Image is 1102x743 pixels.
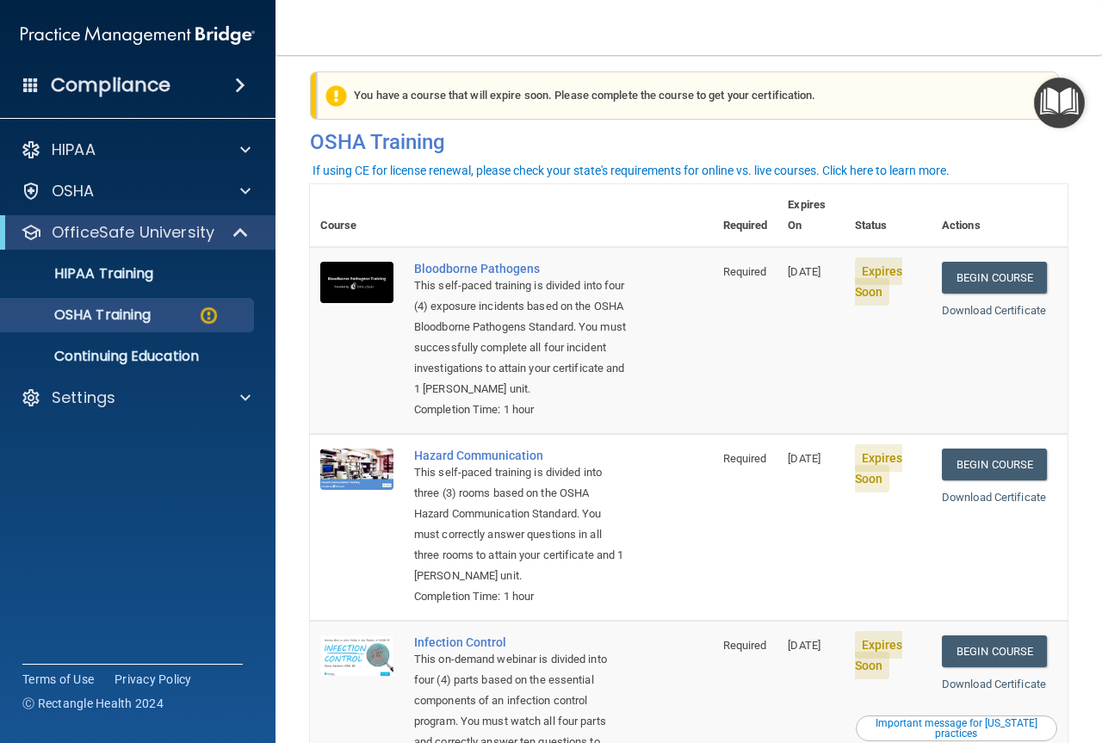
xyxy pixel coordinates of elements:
button: Read this if you are a dental practitioner in the state of CA [856,715,1057,741]
div: Completion Time: 1 hour [414,399,627,420]
button: If using CE for license renewal, please check your state's requirements for online vs. live cours... [310,162,952,179]
span: [DATE] [788,639,820,652]
th: Status [845,184,932,247]
h4: OSHA Training [310,130,1068,154]
p: OfficeSafe University [52,222,214,243]
span: [DATE] [788,452,820,465]
a: Settings [21,387,251,408]
p: HIPAA [52,139,96,160]
a: Begin Course [942,635,1047,667]
span: Expires Soon [855,257,903,306]
th: Actions [932,184,1068,247]
a: Privacy Policy [115,671,192,688]
a: HIPAA [21,139,251,160]
span: Required [723,265,767,278]
div: Important message for [US_STATE] practices [858,718,1055,739]
span: [DATE] [788,265,820,278]
img: warning-circle.0cc9ac19.png [198,305,220,326]
div: This self-paced training is divided into three (3) rooms based on the OSHA Hazard Communication S... [414,462,627,586]
span: Expires Soon [855,631,903,679]
th: Expires On [777,184,844,247]
a: Bloodborne Pathogens [414,262,627,276]
p: OSHA Training [11,306,151,324]
a: Download Certificate [942,304,1046,317]
button: Open Resource Center [1034,77,1085,128]
a: Terms of Use [22,671,94,688]
div: This self-paced training is divided into four (4) exposure incidents based on the OSHA Bloodborne... [414,276,627,399]
a: OfficeSafe University [21,222,250,243]
img: exclamation-circle-solid-warning.7ed2984d.png [325,85,347,107]
th: Course [310,184,404,247]
a: OSHA [21,181,251,201]
div: If using CE for license renewal, please check your state's requirements for online vs. live cours... [313,164,950,176]
img: PMB logo [21,18,255,53]
p: Continuing Education [11,348,246,365]
span: Required [723,452,767,465]
th: Required [713,184,778,247]
a: Download Certificate [942,678,1046,690]
h4: Compliance [51,73,170,97]
a: Begin Course [942,262,1047,294]
a: Begin Course [942,449,1047,480]
div: Completion Time: 1 hour [414,586,627,607]
p: OSHA [52,181,95,201]
p: Settings [52,387,115,408]
div: You have a course that will expire soon. Please complete the course to get your certification. [317,71,1059,120]
a: Infection Control [414,635,627,649]
a: Download Certificate [942,491,1046,504]
a: Hazard Communication [414,449,627,462]
span: Required [723,639,767,652]
span: Expires Soon [855,444,903,492]
p: HIPAA Training [11,265,153,282]
span: Ⓒ Rectangle Health 2024 [22,695,164,712]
